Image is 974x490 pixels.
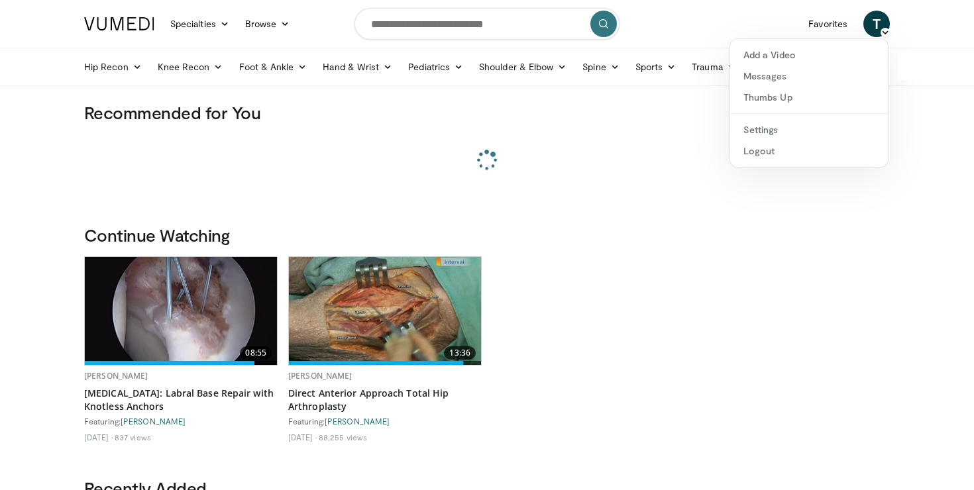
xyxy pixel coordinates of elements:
li: 837 views [115,432,151,442]
a: 08:55 [85,257,277,365]
a: Logout [730,140,888,162]
a: [MEDICAL_DATA]: Labral Base Repair with Knotless Anchors [84,387,278,413]
div: T [730,38,889,168]
a: Hand & Wrist [315,54,400,80]
a: Messages [730,66,888,87]
a: Trauma [684,54,744,80]
a: Settings [730,119,888,140]
h3: Recommended for You [84,102,890,123]
a: [PERSON_NAME] [121,416,186,426]
a: Favorites [800,11,855,37]
a: T [863,11,890,37]
a: Pediatrics [400,54,471,80]
img: 294118_0000_1.png.620x360_q85_upscale.jpg [289,257,481,365]
a: [PERSON_NAME] [84,370,148,381]
a: Foot & Ankle [231,54,315,80]
h3: Continue Watching [84,224,890,246]
li: [DATE] [288,432,317,442]
a: Knee Recon [150,54,231,80]
a: Hip Recon [76,54,150,80]
a: [PERSON_NAME] [325,416,390,426]
a: Browse [237,11,298,37]
a: 13:36 [289,257,481,365]
a: Add a Video [730,44,888,66]
a: Thumbs Up [730,87,888,108]
input: Search topics, interventions [354,8,620,40]
div: Featuring: [288,416,482,426]
li: 88,255 views [319,432,367,442]
div: Featuring: [84,416,278,426]
a: Direct Anterior Approach Total Hip Arthroplasty [288,387,482,413]
a: [PERSON_NAME] [288,370,352,381]
a: Spine [574,54,627,80]
img: e7961926-6e5f-4e70-9c15-b4750544a70a.620x360_q85_upscale.jpg [85,257,277,365]
a: Shoulder & Elbow [471,54,574,80]
span: 13:36 [444,346,476,360]
img: VuMedi Logo [84,17,154,30]
a: Specialties [162,11,237,37]
a: Sports [627,54,684,80]
li: [DATE] [84,432,113,442]
span: 08:55 [240,346,272,360]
